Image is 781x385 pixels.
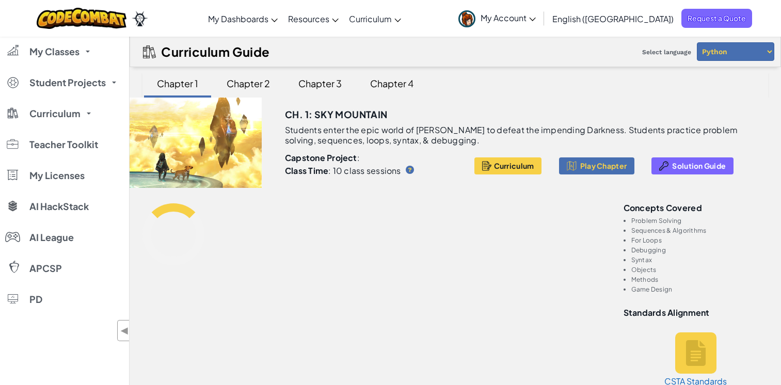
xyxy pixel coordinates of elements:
[631,286,769,293] li: Game Design
[360,71,424,95] div: Chapter 4
[481,12,536,23] span: My Account
[132,11,148,26] img: Ozaria
[285,125,742,146] p: Students enter the epic world of [PERSON_NAME] to defeat the impending Darkness. Students practic...
[631,276,769,283] li: Methods
[285,153,466,163] p: :
[580,162,627,170] span: Play Chapter
[29,140,98,149] span: Teacher Toolkit
[631,266,769,273] li: Objects
[143,45,156,58] img: IconCurriculumGuide.svg
[285,166,401,176] p: : 10 class sessions
[624,203,769,212] h3: Concepts covered
[631,247,769,253] li: Debugging
[453,2,541,35] a: My Account
[208,13,268,24] span: My Dashboards
[285,165,328,176] b: Class Time
[406,166,414,174] img: IconHint.svg
[29,47,79,56] span: My Classes
[681,9,752,28] a: Request a Quote
[29,109,81,118] span: Curriculum
[161,44,270,59] h2: Curriculum Guide
[651,157,734,174] button: Solution Guide
[494,162,534,170] span: Curriculum
[288,71,352,95] div: Chapter 3
[216,71,280,95] div: Chapter 2
[147,71,209,95] div: Chapter 1
[288,13,329,24] span: Resources
[29,171,85,180] span: My Licenses
[349,13,392,24] span: Curriculum
[631,237,769,244] li: For Loops
[638,44,695,60] span: Select language
[631,227,769,234] li: Sequences & Algorithms
[672,162,726,170] span: Solution Guide
[458,10,475,27] img: avatar
[624,308,769,317] h3: Standards Alignment
[29,78,106,87] span: Student Projects
[285,107,388,122] h3: Ch. 1: Sky Mountain
[285,152,357,163] b: Capstone Project
[29,202,89,211] span: AI HackStack
[203,5,283,33] a: My Dashboards
[120,323,129,338] span: ◀
[283,5,344,33] a: Resources
[552,13,674,24] span: English ([GEOGRAPHIC_DATA])
[559,157,634,174] button: Play Chapter
[29,233,74,242] span: AI League
[547,5,679,33] a: English ([GEOGRAPHIC_DATA])
[37,8,127,29] img: CodeCombat logo
[631,256,769,263] li: Syntax
[344,5,406,33] a: Curriculum
[474,157,542,174] button: Curriculum
[631,217,769,224] li: Problem Solving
